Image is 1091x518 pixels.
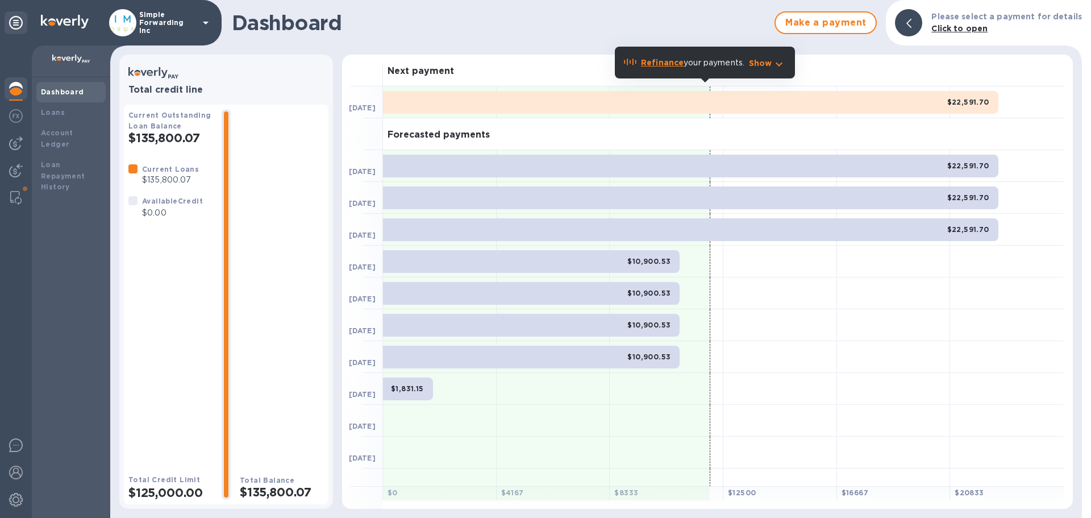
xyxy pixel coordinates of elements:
[41,88,84,96] b: Dashboard
[232,11,769,35] h1: Dashboard
[142,197,203,205] b: Available Credit
[627,257,671,266] b: $10,900.53
[947,193,989,202] b: $22,591.70
[349,199,376,208] b: [DATE]
[41,15,89,28] img: Logo
[128,111,211,130] b: Current Outstanding Loan Balance
[349,358,376,367] b: [DATE]
[349,263,376,271] b: [DATE]
[41,129,73,148] b: Account Ledger
[349,103,376,112] b: [DATE]
[627,289,671,297] b: $10,900.53
[842,488,868,497] b: $ 16667
[349,326,376,335] b: [DATE]
[240,485,324,499] h2: $135,800.07
[41,108,65,117] b: Loans
[240,476,294,484] b: Total Balance
[388,66,454,77] h3: Next payment
[947,98,989,106] b: $22,591.70
[641,58,684,67] b: Refinance
[749,57,786,69] button: Show
[349,295,376,303] b: [DATE]
[774,11,877,34] button: Make a payment
[128,486,213,500] h2: $125,000.00
[349,167,376,176] b: [DATE]
[142,174,199,186] p: $135,800.07
[749,57,772,69] p: Show
[931,12,1082,21] b: Please select a payment for details
[785,16,867,30] span: Make a payment
[391,384,424,393] b: $1,831.15
[388,130,490,140] h3: Forecasted payments
[349,390,376,399] b: [DATE]
[627,353,671,361] b: $10,900.53
[142,165,199,173] b: Current Loans
[349,231,376,239] b: [DATE]
[947,225,989,234] b: $22,591.70
[142,207,203,219] p: $0.00
[9,109,23,123] img: Foreign exchange
[128,131,213,145] h2: $135,800.07
[128,475,200,484] b: Total Credit Limit
[349,422,376,430] b: [DATE]
[627,321,671,329] b: $10,900.53
[41,160,85,192] b: Loan Repayment History
[139,11,196,35] p: Simple Forwarding Inc
[955,488,984,497] b: $ 20833
[947,161,989,170] b: $22,591.70
[128,85,324,96] h3: Total credit line
[349,454,376,462] b: [DATE]
[641,57,744,69] p: your payments.
[931,24,988,33] b: Click to open
[5,11,27,34] div: Unpin categories
[728,488,756,497] b: $ 12500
